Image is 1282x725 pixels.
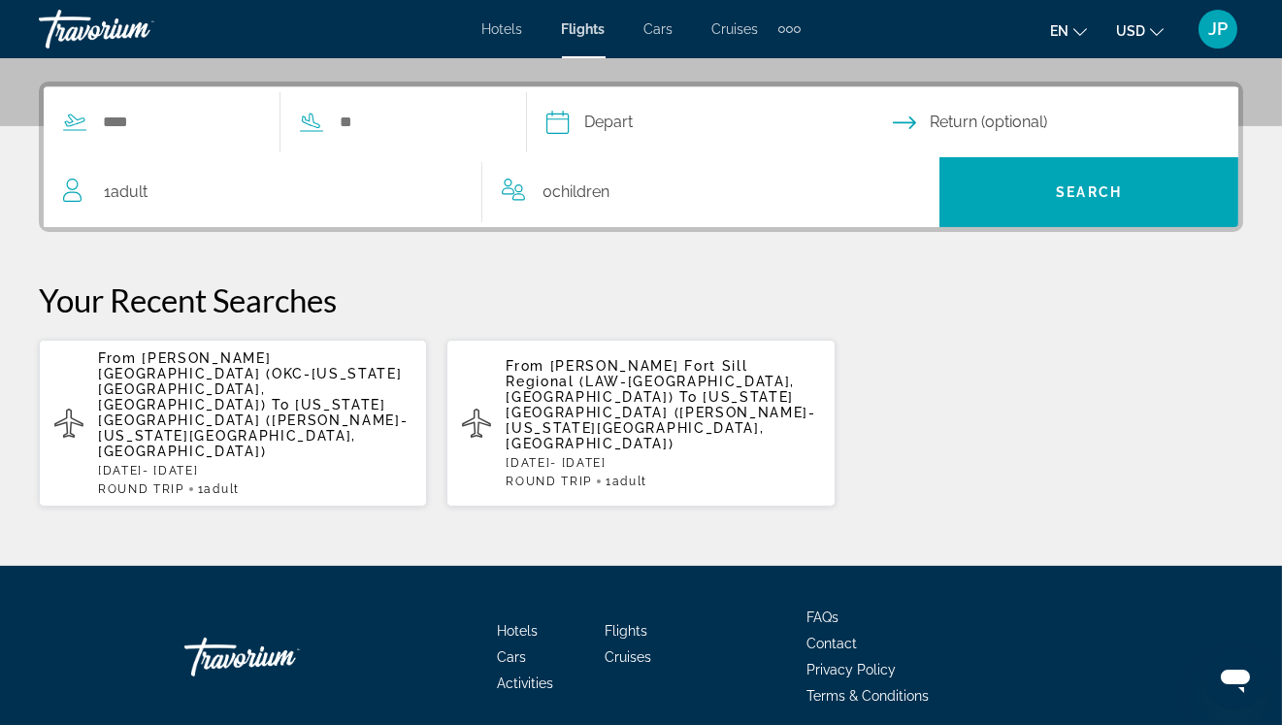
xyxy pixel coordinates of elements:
a: Hotels [497,623,538,639]
span: Adult [612,475,647,488]
button: From [PERSON_NAME] Fort Sill Regional (LAW-[GEOGRAPHIC_DATA], [GEOGRAPHIC_DATA]) To [US_STATE][GE... [446,339,835,508]
a: Flights [605,623,647,639]
span: 1 [198,482,240,496]
button: Change currency [1116,16,1164,45]
span: Adult [111,182,148,201]
button: Depart date [546,87,893,157]
a: Travorium [39,4,233,54]
button: Extra navigation items [778,14,801,45]
button: User Menu [1193,9,1243,49]
div: Search widget [44,86,1238,227]
span: To [272,397,289,412]
span: USD [1116,23,1145,39]
span: 1 [104,179,148,206]
span: [PERSON_NAME][GEOGRAPHIC_DATA] (OKC-[US_STATE][GEOGRAPHIC_DATA], [GEOGRAPHIC_DATA]) [98,350,402,412]
span: 1 [606,475,647,488]
span: 0 [542,179,609,206]
a: Cruises [712,21,759,37]
span: Search [1056,184,1122,200]
button: Return date [893,87,1239,157]
span: From [506,358,544,374]
span: To [679,389,697,405]
button: From [PERSON_NAME][GEOGRAPHIC_DATA] (OKC-[US_STATE][GEOGRAPHIC_DATA], [GEOGRAPHIC_DATA]) To [US_S... [39,339,427,508]
span: JP [1208,19,1228,39]
p: [DATE] - [DATE] [98,464,411,478]
span: [PERSON_NAME] Fort Sill Regional (LAW-[GEOGRAPHIC_DATA], [GEOGRAPHIC_DATA]) [506,358,795,405]
a: FAQs [806,610,838,625]
span: en [1050,23,1068,39]
span: [US_STATE][GEOGRAPHIC_DATA] ([PERSON_NAME]-[US_STATE][GEOGRAPHIC_DATA], [GEOGRAPHIC_DATA]) [506,389,815,451]
span: [US_STATE][GEOGRAPHIC_DATA] ([PERSON_NAME]-[US_STATE][GEOGRAPHIC_DATA], [GEOGRAPHIC_DATA]) [98,397,408,459]
a: Travorium [184,628,378,686]
a: Terms & Conditions [806,688,929,704]
iframe: Button to launch messaging window [1204,647,1266,709]
span: ROUND TRIP [506,475,592,488]
span: Adult [205,482,240,496]
p: [DATE] - [DATE] [506,456,819,470]
a: Flights [562,21,606,37]
button: Search [939,157,1238,227]
span: Return (optional) [931,109,1048,136]
a: Cars [644,21,674,37]
a: Hotels [482,21,523,37]
a: Cruises [605,649,651,665]
button: Change language [1050,16,1087,45]
a: Activities [497,676,553,691]
a: Contact [806,636,857,651]
button: Travelers: 1 adult, 0 children [44,157,939,227]
span: From [98,350,137,366]
p: Your Recent Searches [39,280,1243,319]
span: Children [552,182,609,201]
a: Privacy Policy [806,662,896,677]
a: Cars [497,649,526,665]
span: ROUND TRIP [98,482,184,496]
